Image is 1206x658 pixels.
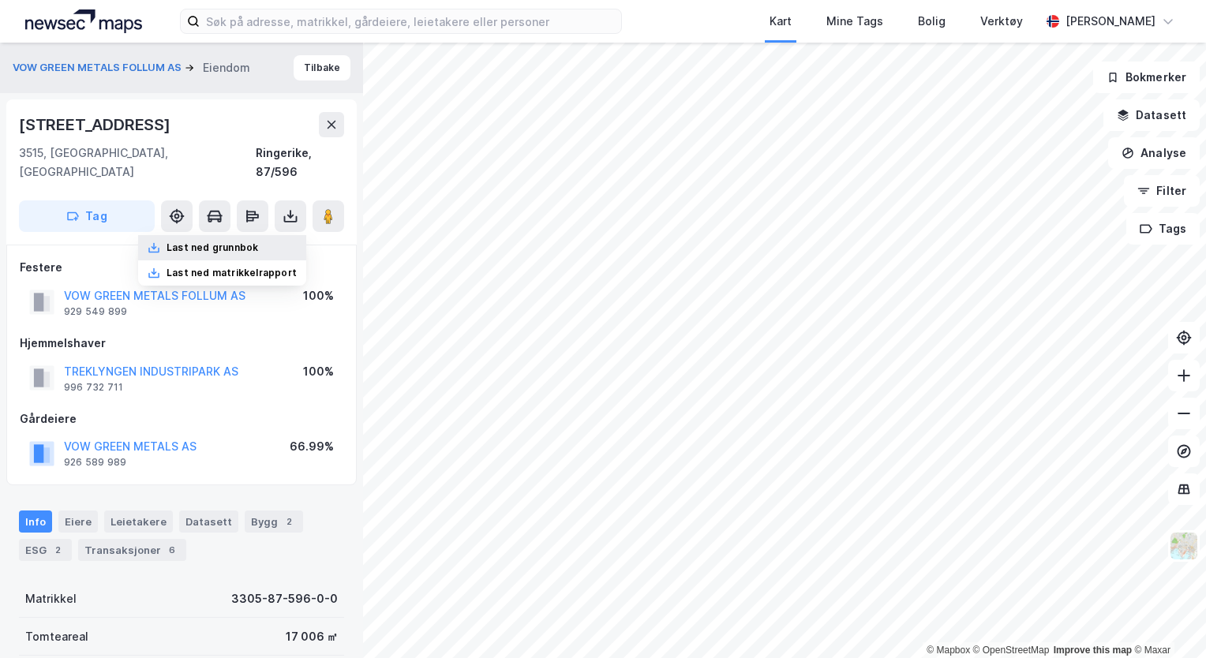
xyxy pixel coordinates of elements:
button: Tilbake [294,55,350,80]
a: Improve this map [1054,645,1132,656]
div: 66.99% [290,437,334,456]
div: Info [19,510,52,533]
div: [STREET_ADDRESS] [19,112,174,137]
div: Hjemmelshaver [20,334,343,353]
img: Z [1169,531,1199,561]
button: Analyse [1108,137,1200,169]
div: 6 [164,542,180,558]
div: 17 006 ㎡ [286,627,338,646]
div: Eiere [58,510,98,533]
iframe: Chat Widget [1127,582,1206,658]
div: Gårdeiere [20,409,343,428]
a: Mapbox [927,645,970,656]
div: 3305-87-596-0-0 [231,589,338,608]
button: Datasett [1103,99,1200,131]
div: 100% [303,286,334,305]
button: Filter [1124,175,1200,207]
div: Transaksjoner [78,539,186,561]
div: Verktøy [980,12,1023,31]
div: Festere [20,258,343,277]
button: VOW GREEN METALS FOLLUM AS [13,60,185,76]
div: 996 732 711 [64,381,123,394]
div: 2 [281,514,297,529]
div: Bolig [918,12,946,31]
div: 929 549 899 [64,305,127,318]
div: Mine Tags [826,12,883,31]
div: Ringerike, 87/596 [256,144,344,181]
button: Bokmerker [1093,62,1200,93]
div: Leietakere [104,510,173,533]
div: 926 589 989 [64,456,126,469]
img: logo.a4113a55bc3d86da70a041830d287a7e.svg [25,9,142,33]
div: Kontrollprogram for chat [1127,582,1206,658]
button: Tag [19,200,155,232]
div: Bygg [245,510,303,533]
div: ESG [19,539,72,561]
div: 100% [303,362,334,381]
button: Tags [1126,213,1200,245]
div: Last ned grunnbok [167,241,258,254]
div: Tomteareal [25,627,88,646]
input: Søk på adresse, matrikkel, gårdeiere, leietakere eller personer [200,9,621,33]
div: Kart [770,12,792,31]
div: Datasett [179,510,238,533]
div: Last ned matrikkelrapport [167,267,297,279]
a: OpenStreetMap [973,645,1050,656]
div: Eiendom [203,58,250,77]
div: Matrikkel [25,589,77,608]
div: 2 [50,542,66,558]
div: 3515, [GEOGRAPHIC_DATA], [GEOGRAPHIC_DATA] [19,144,256,181]
div: [PERSON_NAME] [1066,12,1155,31]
